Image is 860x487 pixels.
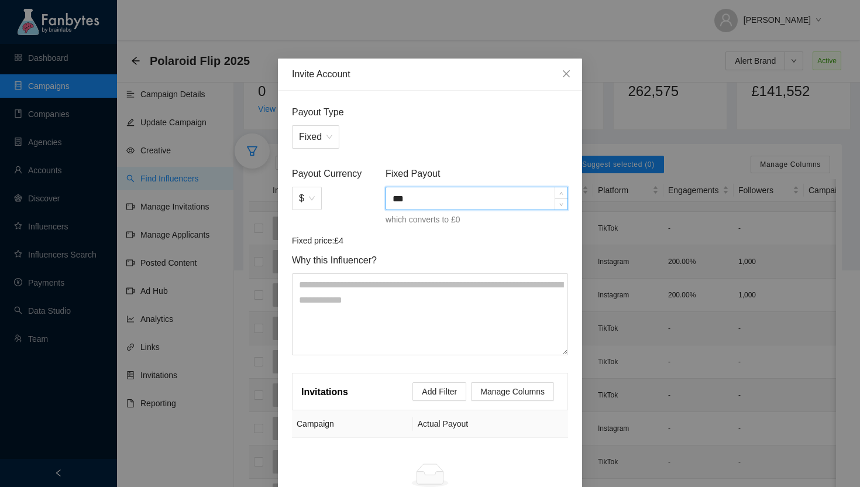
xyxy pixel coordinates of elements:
button: Add Filter [412,382,466,401]
article: Fixed price: £4 [292,234,568,247]
article: Invitations [301,385,348,399]
span: Increase Value [555,187,567,198]
span: Fixed Payout [386,166,568,181]
button: Close [551,59,582,90]
div: Invite Account [292,68,568,81]
span: Add Filter [422,385,457,398]
p: which converts to £0 [386,213,568,226]
span: Manage Columns [480,385,545,398]
span: Decrease Value [555,198,567,210]
span: Payout Currency [292,166,381,181]
span: Fixed [299,126,332,148]
span: $ [299,187,315,210]
span: close [562,69,571,78]
span: up [558,190,565,197]
th: Campaign [292,410,413,438]
th: Actual Payout [413,410,568,438]
button: Manage Columns [471,382,554,401]
span: Payout Type [292,105,568,119]
span: down [558,201,565,208]
span: Why this Influencer? [292,253,568,267]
